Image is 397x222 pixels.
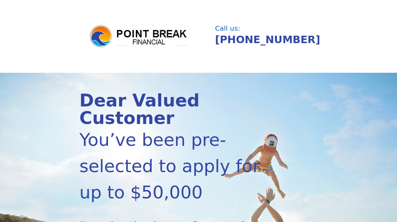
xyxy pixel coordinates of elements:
img: logo.png [89,24,190,49]
a: [PHONE_NUMBER] [215,34,320,45]
div: Dear Valued Customer [79,92,282,127]
div: Call us: [215,25,314,32]
div: You’ve been pre-selected to apply for up to $50,000 [79,127,282,205]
